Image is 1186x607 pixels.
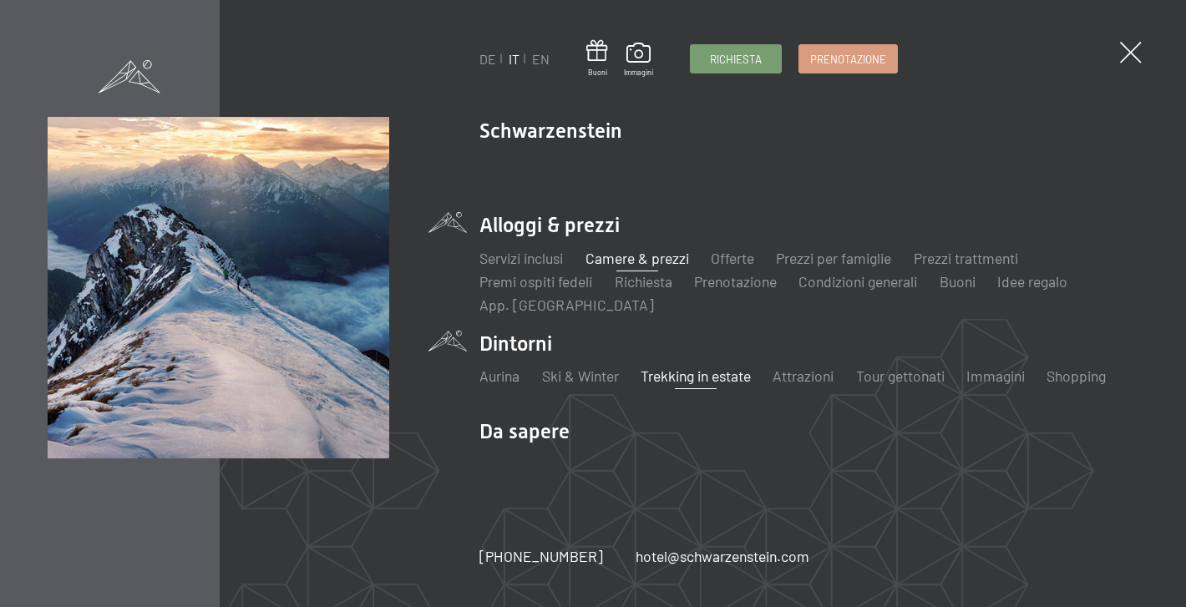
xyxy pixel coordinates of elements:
a: Buoni [586,40,608,78]
a: Immagini [966,367,1025,385]
a: Shopping [1047,367,1106,385]
a: App. [GEOGRAPHIC_DATA] [479,296,654,314]
a: Trekking in estate [641,367,751,385]
span: Richiesta [710,52,762,67]
a: Prenotazione [799,45,897,73]
a: [PHONE_NUMBER] [479,546,603,567]
a: hotel@schwarzenstein.com [636,546,809,567]
a: Condizioni generali [798,272,917,291]
a: Richiesta [691,45,781,73]
a: Prenotazione [694,272,777,291]
a: Idee regalo [997,272,1067,291]
a: DE [479,51,496,67]
a: Tour gettonati [856,367,945,385]
a: Immagini [624,43,653,78]
a: Premi ospiti fedeli [479,272,592,291]
span: Buoni [586,68,608,78]
span: Immagini [624,68,653,78]
a: Servizi inclusi [479,249,563,267]
a: Prezzi per famiglie [776,249,891,267]
a: Prezzi trattmenti [914,249,1018,267]
a: Ski & Winter [542,367,619,385]
a: Offerte [711,249,754,267]
a: Aurina [479,367,520,385]
span: [PHONE_NUMBER] [479,547,603,565]
a: Attrazioni [773,367,834,385]
a: EN [532,51,550,67]
span: Prenotazione [810,52,886,67]
a: Buoni [940,272,976,291]
a: Camere & prezzi [585,249,689,267]
a: Richiesta [615,272,672,291]
a: IT [509,51,520,67]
